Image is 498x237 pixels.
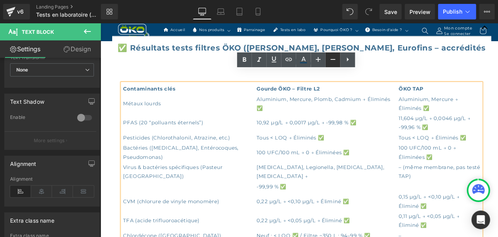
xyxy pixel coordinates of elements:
[36,4,114,10] a: Landing Pages
[10,176,94,182] div: Alignment
[443,9,462,15] span: Publish
[384,8,397,16] span: Save
[410,8,430,16] span: Preview
[361,4,377,19] button: Redo
[405,4,435,19] a: Preview
[230,4,249,19] a: Tablet
[52,40,102,58] a: Design
[16,7,25,17] div: v6
[472,211,490,229] div: Open Intercom Messenger
[249,4,267,19] a: Mobile
[34,137,65,144] p: More settings
[193,4,212,19] a: Desktop
[16,67,28,73] b: None
[36,12,99,18] span: Tests en laboratoire (version maxime)
[10,94,44,105] div: Text Shadow
[22,29,54,35] span: Text Block
[101,4,118,19] a: New Library
[212,4,230,19] a: Laptop
[10,156,36,167] div: Alignment
[342,4,358,19] button: Undo
[5,131,96,150] button: More settings
[3,4,30,19] a: v6
[10,114,69,122] div: Enable
[10,213,54,224] div: Extra class name
[479,4,495,19] button: More
[438,4,476,19] button: Publish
